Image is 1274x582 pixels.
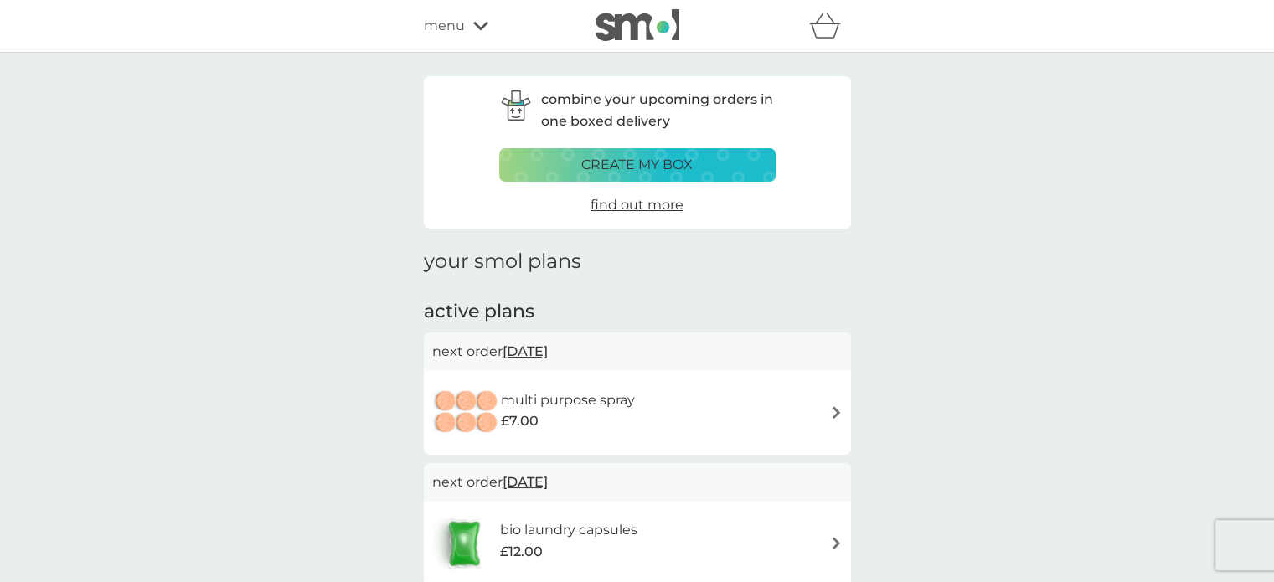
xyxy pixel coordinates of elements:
[581,154,693,176] p: create my box
[501,389,635,411] h6: multi purpose spray
[432,384,501,442] img: multi purpose spray
[501,410,539,432] span: £7.00
[424,15,465,37] span: menu
[424,299,851,325] h2: active plans
[830,537,843,549] img: arrow right
[596,9,679,41] img: smol
[591,194,683,216] a: find out more
[432,514,496,573] img: bio laundry capsules
[591,197,683,213] span: find out more
[424,250,851,274] h1: your smol plans
[503,335,548,368] span: [DATE]
[809,9,851,43] div: basket
[830,406,843,419] img: arrow right
[432,471,843,493] p: next order
[500,519,637,541] h6: bio laundry capsules
[503,466,548,498] span: [DATE]
[541,89,776,131] p: combine your upcoming orders in one boxed delivery
[432,341,843,363] p: next order
[500,541,543,563] span: £12.00
[499,148,776,182] button: create my box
